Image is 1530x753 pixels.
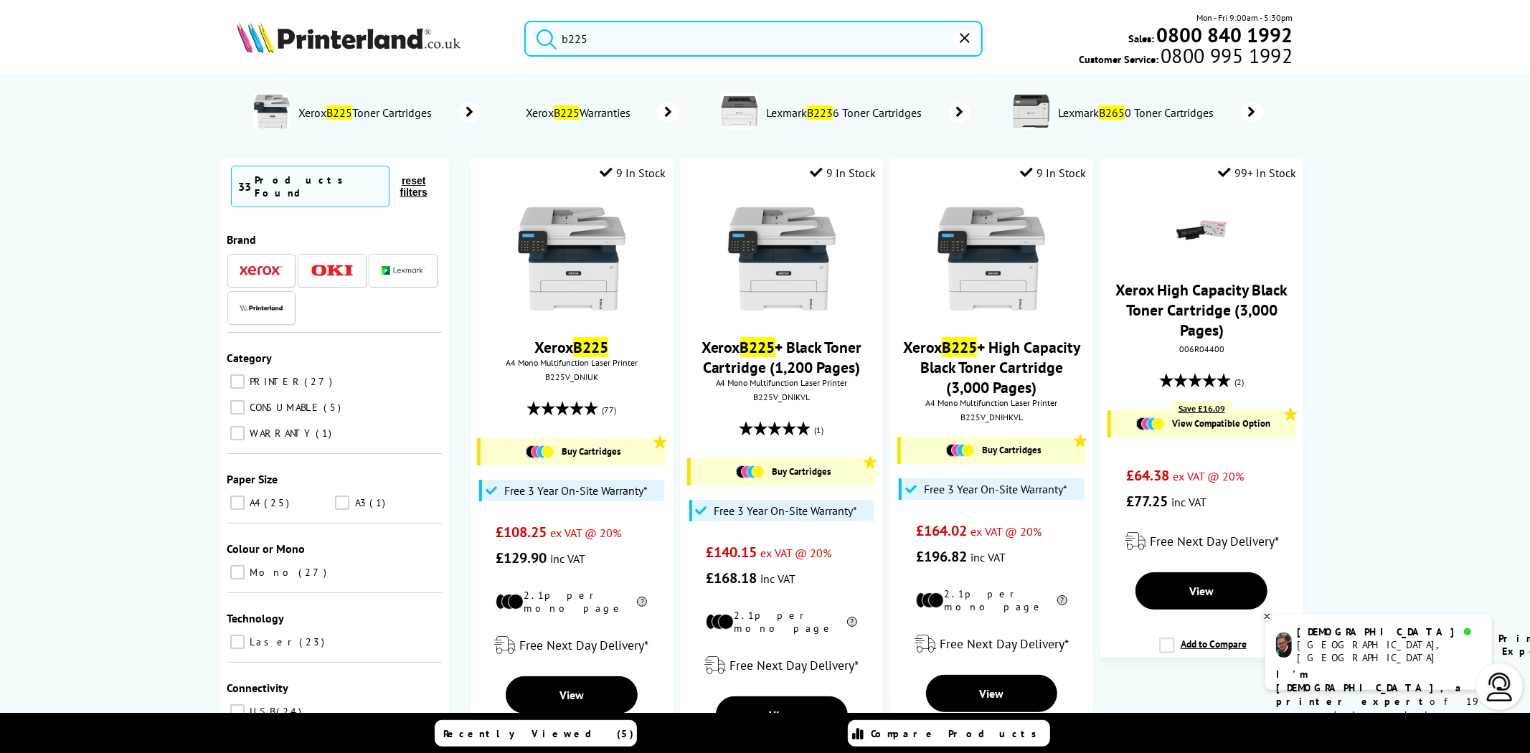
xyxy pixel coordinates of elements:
mark: B223 [807,105,833,120]
input: WARRANTY 1 [230,426,245,440]
span: Buy Cartridges [562,445,620,458]
div: 9 In Stock [810,166,876,180]
span: A4 Mono Multifunction Laser Printer [897,397,1086,408]
span: (77) [602,397,616,424]
div: Save £16.09 [1171,401,1232,416]
span: 27 [305,375,336,388]
b: I'm [DEMOGRAPHIC_DATA], a printer expert [1276,668,1465,708]
span: 27 [299,566,331,579]
span: £164.02 [916,521,967,540]
li: 2.1p per mono page [706,609,857,635]
span: £168.18 [706,569,757,587]
mark: B225 [942,337,977,357]
a: XeroxB225+ High Capacity Black Toner Cartridge (3,000 Pages) [903,337,1080,397]
a: LexmarkB2650 Toner Cartridges [1057,93,1262,132]
img: Cartridges [946,444,975,457]
div: modal_delivery [1108,521,1296,562]
span: £140.15 [706,543,757,562]
span: 0800 995 1992 [1158,49,1293,62]
span: 1 [316,427,336,440]
span: 24 [277,705,306,718]
span: Technology [227,611,285,625]
span: Free 3 Year On-Site Warranty* [714,503,858,518]
span: View [1189,584,1214,598]
mark: B225 [554,105,580,120]
img: Xerox-B225-Front-Main-Small.jpg [938,205,1045,313]
p: of 19 years! I can help you choose the right product [1276,668,1481,749]
mark: B265 [1099,105,1125,120]
a: View Compatible Option [1118,417,1289,430]
div: [DEMOGRAPHIC_DATA] [1298,625,1481,638]
input: Laser 23 [230,635,245,649]
button: reset filters [389,174,438,199]
a: Xerox High Capacity Black Toner Cartridge (3,000 Pages) [1115,280,1288,340]
div: modal_delivery [687,645,876,686]
span: Free Next Day Delivery* [940,635,1069,652]
span: Free Next Day Delivery* [1150,533,1279,549]
li: 2.1p per mono page [916,587,1067,613]
a: XeroxB225+ Black Toner Cartridge (1,200 Pages) [702,337,862,377]
div: B225V_DNIKVL [691,392,872,402]
a: View [1135,572,1267,610]
a: Buy Cartridges [698,465,869,478]
span: View Compatible Option [1172,417,1270,430]
span: WARRANTY [247,427,315,440]
div: modal_delivery [477,625,666,666]
mark: B225 [326,105,352,120]
input: Search product or brand [524,21,983,57]
span: 33 [239,179,252,194]
span: Sales: [1129,32,1155,45]
a: Buy Cartridges [488,445,658,458]
mark: B225 [573,337,608,357]
span: ex VAT @ 20% [550,526,621,540]
span: Laser [247,635,298,648]
span: Category [227,351,273,365]
input: Mono 27 [230,565,245,579]
span: £77.25 [1126,492,1168,511]
span: Free 3 Year On-Site Warranty* [924,482,1067,496]
a: Printerland Logo [237,22,506,56]
span: ex VAT @ 20% [971,524,1042,539]
span: £108.25 [496,523,547,541]
input: A3 1 [335,496,349,510]
img: Cartridges [736,465,765,478]
img: Printerland [240,304,283,311]
img: Xerox [240,265,283,275]
div: modal_delivery [897,624,1086,664]
img: Cartridges [526,445,554,458]
a: Recently Viewed (5) [435,720,637,747]
input: CONSUMABLE 5 [230,400,245,415]
div: [GEOGRAPHIC_DATA], [GEOGRAPHIC_DATA] [1298,638,1481,664]
span: A4 Mono Multifunction Laser Printer [687,377,876,388]
span: A3 [351,496,368,509]
span: Xerox Warranties [524,105,637,120]
span: Paper Size [227,472,278,486]
span: Free Next Day Delivery* [729,657,859,673]
span: (1) [815,417,824,444]
span: PRINTER [247,375,303,388]
div: B225V_DNIUK [481,371,662,382]
span: inc VAT [550,551,585,566]
img: OKI [311,265,354,277]
b: 0800 840 1992 [1157,22,1293,48]
a: XeroxB225 [534,337,608,357]
input: A4 25 [230,496,245,510]
span: ex VAT @ 20% [1173,469,1244,483]
a: Buy Cartridges [908,444,1079,457]
span: A4 Mono Multifunction Laser Printer [477,357,666,368]
span: Compare Products [872,727,1045,740]
a: View [506,676,638,714]
img: Lexmark [382,266,425,275]
span: CONSUMABLE [247,401,323,414]
li: 2.1p per mono page [496,589,647,615]
span: inc VAT [971,550,1006,564]
div: 9 In Stock [600,166,666,180]
span: USB [247,705,275,718]
input: PRINTER 27 [230,374,245,389]
span: (2) [1234,369,1244,396]
span: Xerox Toner Cartridges [297,105,438,120]
a: View [716,696,848,734]
mark: B225 [740,337,775,357]
span: 25 [265,496,293,509]
a: View [926,675,1058,712]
